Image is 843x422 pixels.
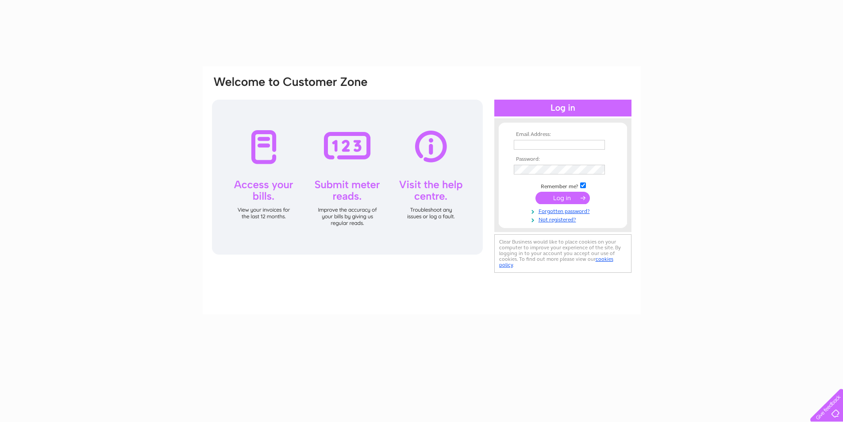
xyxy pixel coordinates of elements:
[512,181,614,190] td: Remember me?
[514,206,614,215] a: Forgotten password?
[512,132,614,138] th: Email Address:
[494,234,631,273] div: Clear Business would like to place cookies on your computer to improve your experience of the sit...
[535,192,590,204] input: Submit
[514,215,614,223] a: Not registered?
[512,156,614,163] th: Password:
[499,256,613,268] a: cookies policy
